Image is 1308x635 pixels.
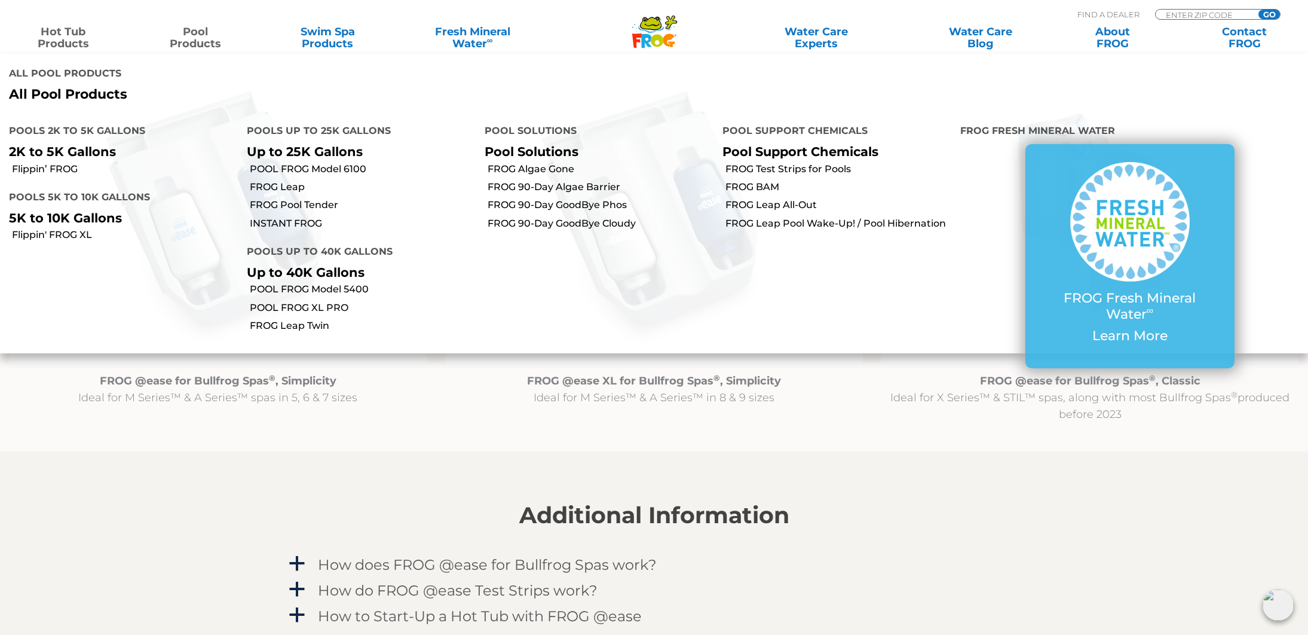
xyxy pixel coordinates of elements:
a: FROG BAM [725,181,951,194]
a: Hot TubProducts [12,26,115,50]
span: a [288,606,306,624]
input: Zip Code Form [1165,10,1245,20]
sup: ® [713,373,720,383]
a: POOL FROG XL PRO [250,301,476,315]
a: Flippin’ FROG [12,163,238,176]
p: Pool Support Chemicals [722,144,942,159]
a: FROG Pool Tender [250,199,476,212]
p: Ideal for M Series™ & A Series™ in 8 & 9 sizes [445,373,863,406]
h4: How do FROG @ease Test Strips work? [318,582,598,599]
sup: ∞ [1147,304,1154,316]
a: FROG Fresh Mineral Water∞ Learn More [1049,162,1211,350]
a: a How does FROG @ease for Bullfrog Spas work? [287,554,1022,576]
strong: FROG @ease for Bullfrog Spas , Classic [980,374,1200,387]
a: POOL FROG Model 6100 [250,163,476,176]
h4: Pools 2K to 5K Gallons [9,120,229,144]
a: FROG Algae Gone [488,163,713,176]
p: Up to 40K Gallons [247,265,467,280]
span: a [288,555,306,573]
a: FROG 90-Day Algae Barrier [488,181,713,194]
a: INSTANT FROG [250,217,476,230]
a: Pool Solutions [485,144,578,159]
h4: How to Start-Up a Hot Tub with FROG @ease [318,608,642,624]
a: AboutFROG [1061,26,1164,50]
a: Water CareExperts [733,26,899,50]
a: FROG 90-Day GoodBye Phos [488,199,713,212]
sup: ® [269,373,275,383]
a: FROG Leap Pool Wake-Up! / Pool Hibernation [725,217,951,230]
a: Flippin' FROG XL [12,228,238,242]
span: a [288,581,306,599]
sup: ® [1149,373,1156,383]
p: Ideal for X Series™ & STIL™ spas, along with most Bullfrog Spas produced before 2023 [881,373,1299,423]
a: FROG Leap [250,181,476,194]
a: ContactFROG [1193,26,1296,50]
a: POOL FROG Model 5400 [250,283,476,296]
p: FROG Fresh Mineral Water [1049,291,1211,322]
h4: Pools up to 25K Gallons [247,120,467,144]
p: Learn More [1049,328,1211,344]
h4: Pool Support Chemicals [722,120,942,144]
a: Water CareBlog [929,26,1032,50]
h4: Pools 5K to 10K Gallons [9,187,229,210]
input: GO [1258,10,1280,19]
sup: ∞ [487,35,493,45]
a: All Pool Products [9,87,645,102]
p: 5K to 10K Gallons [9,210,229,225]
a: FROG 90-Day GoodBye Cloudy [488,217,713,230]
a: Swim SpaProducts [276,26,379,50]
h4: All Pool Products [9,63,645,87]
p: Up to 25K Gallons [247,144,467,159]
h4: How does FROG @ease for Bullfrog Spas work? [318,557,657,573]
h2: Additional Information [287,502,1022,529]
a: a How do FROG @ease Test Strips work? [287,579,1022,602]
strong: FROG @ease XL for Bullfrog Spas , Simplicity [527,374,781,387]
h4: Pool Solutions [485,120,704,144]
img: openIcon [1263,590,1294,621]
a: PoolProducts [144,26,247,50]
h4: FROG Fresh Mineral Water [960,120,1299,144]
a: FROG Test Strips for Pools [725,163,951,176]
a: Fresh MineralWater∞ [408,26,537,50]
p: Ideal for M Series™ & A Series™ spas in 5, 6 & 7 sizes [9,373,427,406]
a: a How to Start-Up a Hot Tub with FROG @ease [287,605,1022,627]
p: Find A Dealer [1077,9,1139,20]
h4: Pools up to 40K Gallons [247,241,467,265]
sup: ® [1231,390,1237,399]
a: FROG Leap All-Out [725,199,951,212]
p: 2K to 5K Gallons [9,144,229,159]
a: FROG Leap Twin [250,319,476,332]
strong: FROG @ease for Bullfrog Spas , Simplicity [100,374,336,387]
